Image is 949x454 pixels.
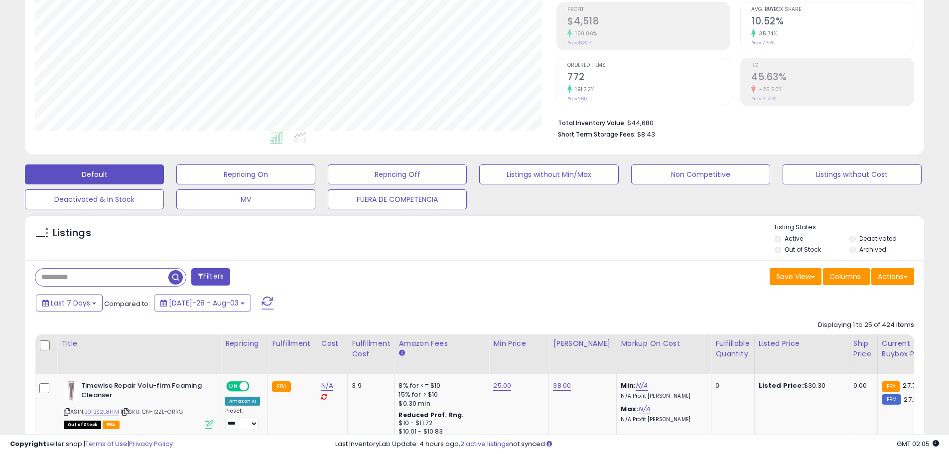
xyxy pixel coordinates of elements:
div: Current Buybox Price [882,338,933,359]
div: 0.00 [853,381,870,390]
label: Deactivated [859,234,897,243]
span: Profit [567,7,730,12]
h2: 772 [567,71,730,85]
div: Fulfillable Quantity [715,338,750,359]
a: 2 active listings [460,439,509,449]
button: Listings without Min/Max [479,164,618,184]
button: Non Competitive [631,164,770,184]
span: Compared to: [104,299,150,308]
button: Deactivated & In Stock [25,189,164,209]
h2: 10.52% [751,15,914,29]
span: Ordered Items [567,63,730,68]
span: ROI [751,63,914,68]
div: 3.9 [352,381,387,390]
label: Archived [859,245,886,254]
small: FBA [882,381,900,392]
span: 27.75 [903,381,920,390]
button: Save View [770,268,821,285]
small: Prev: 265 [567,96,587,102]
div: Ship Price [853,338,873,359]
a: B01BS2L8HM [84,408,119,416]
button: [DATE]-28 - Aug-03 [154,295,251,311]
h2: 45.63% [751,71,914,85]
button: Repricing Off [328,164,467,184]
a: N/A [636,381,648,391]
div: Last InventoryLab Update: 4 hours ago, not synced. [335,440,939,449]
button: Columns [823,268,870,285]
li: $44,680 [558,116,907,128]
b: Short Term Storage Fees: [558,130,636,139]
button: Last 7 Days [36,295,103,311]
a: Terms of Use [85,439,128,449]
a: 25.00 [493,381,511,391]
label: Active [785,234,803,243]
th: The percentage added to the cost of goods (COGS) that forms the calculator for Min & Max prices. [617,334,711,374]
span: Columns [829,272,861,282]
strong: Copyright [10,439,46,449]
button: MV [176,189,315,209]
div: Fulfillment [272,338,312,349]
span: Last 7 Days [51,298,90,308]
span: ON [227,382,240,391]
small: 191.32% [572,86,595,93]
small: Prev: $1,807 [567,40,591,46]
div: 8% for <= $10 [399,381,481,390]
a: 38.00 [553,381,571,391]
button: Filters [191,268,230,286]
h2: $4,518 [567,15,730,29]
h5: Listings [53,226,91,240]
p: Listing States: [775,223,924,232]
small: Amazon Fees. [399,349,405,358]
b: Timewise Repair Volu-firm Foaming Cleanser [81,381,202,402]
small: -25.50% [756,86,783,93]
div: Fulfillment Cost [352,338,390,359]
div: Amazon AI [225,397,260,406]
div: Listed Price [759,338,845,349]
div: 0 [715,381,746,390]
p: N/A Profit [PERSON_NAME] [621,416,703,423]
span: All listings that are currently out of stock and unavailable for purchase on Amazon [64,421,101,429]
div: [PERSON_NAME] [553,338,612,349]
div: 15% for > $10 [399,390,481,399]
div: $10 - $11.72 [399,419,481,428]
small: FBA [272,381,290,392]
div: Cost [321,338,344,349]
span: $8.43 [637,130,655,139]
p: N/A Profit [PERSON_NAME] [621,393,703,400]
a: N/A [638,404,650,414]
div: Title [61,338,217,349]
div: Amazon Fees [399,338,485,349]
div: ASIN: [64,381,213,428]
small: 35.74% [756,30,777,37]
span: 27.27 [904,395,921,404]
div: $30.30 [759,381,841,390]
b: Total Inventory Value: [558,119,626,127]
b: Reduced Prof. Rng. [399,411,464,419]
div: seller snap | | [10,440,173,449]
div: Markup on Cost [621,338,707,349]
span: [DATE]-28 - Aug-03 [169,298,239,308]
div: $0.30 min [399,399,481,408]
button: Repricing On [176,164,315,184]
small: Prev: 7.75% [751,40,774,46]
a: N/A [321,381,333,391]
button: Listings without Cost [783,164,922,184]
div: Displaying 1 to 25 of 424 items [818,320,914,330]
small: 150.06% [572,30,597,37]
a: Privacy Policy [129,439,173,449]
b: Max: [621,404,638,414]
div: Min Price [493,338,544,349]
b: Min: [621,381,636,390]
span: 2025-08-11 02:05 GMT [897,439,939,449]
button: Actions [871,268,914,285]
button: FUERA DE COMPETENCIA [328,189,467,209]
div: Preset: [225,408,260,430]
span: Avg. Buybox Share [751,7,914,12]
span: | SKU: CN-I2ZL-GRRG [121,408,183,416]
img: 21bhwyAmcqL._SL40_.jpg [64,381,79,401]
button: Default [25,164,164,184]
div: Repricing [225,338,264,349]
span: OFF [248,382,264,391]
b: Listed Price: [759,381,804,390]
small: FBM [882,394,901,405]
